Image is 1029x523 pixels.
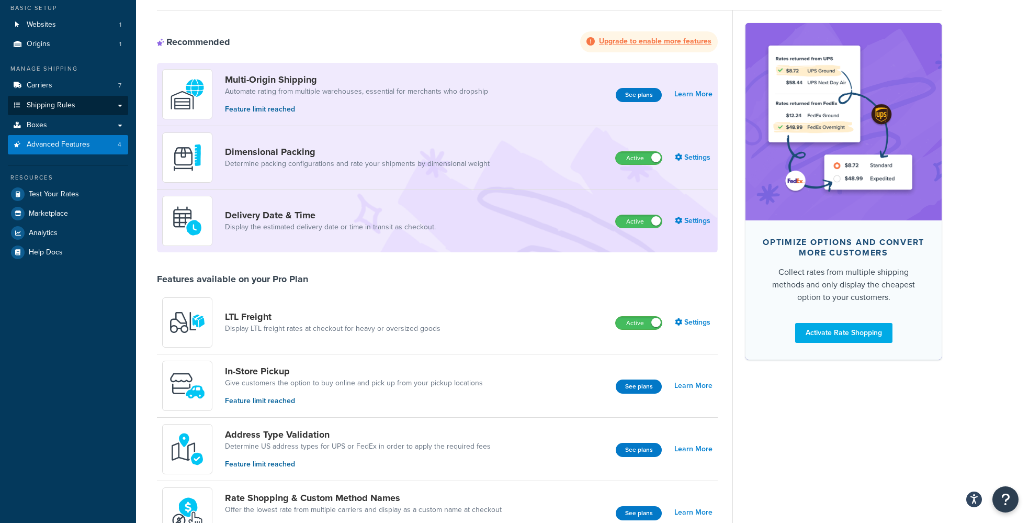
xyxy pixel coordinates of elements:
a: Settings [675,315,713,330]
span: Advanced Features [27,140,90,149]
a: Help Docs [8,243,128,262]
span: Shipping Rules [27,101,75,110]
a: Dimensional Packing [225,146,490,158]
div: Optimize options and convert more customers [762,237,925,258]
a: In-Store Pickup [225,365,483,377]
a: Rate Shopping & Custom Method Names [225,492,502,504]
button: See plans [616,88,662,102]
a: Advanced Features4 [8,135,128,154]
img: feature-image-rateshop-7084cbbcb2e67ef1d54c2e976f0e592697130d5817b016cf7cc7e13314366067.png [761,39,926,204]
p: Feature limit reached [225,395,483,407]
span: 1 [119,40,121,49]
span: Boxes [27,121,47,130]
a: Settings [675,214,713,228]
img: gfkeb5ejjkALwAAAABJRU5ErkJggg== [169,203,206,239]
a: Delivery Date & Time [225,209,436,221]
li: Advanced Features [8,135,128,154]
a: Carriers7 [8,76,128,95]
button: See plans [616,506,662,520]
a: Display the estimated delivery date or time in transit as checkout. [225,222,436,232]
span: Origins [27,40,50,49]
a: Learn More [674,505,713,520]
a: Determine US address types for UPS or FedEx in order to apply the required fees [225,441,491,452]
span: Carriers [27,81,52,90]
label: Active [616,152,662,164]
a: Boxes [8,116,128,135]
span: Test Your Rates [29,190,79,199]
a: Marketplace [8,204,128,223]
div: Basic Setup [8,4,128,13]
a: Shipping Rules [8,96,128,115]
p: Feature limit reached [225,104,488,115]
span: 1 [119,20,121,29]
div: Recommended [157,36,230,48]
a: Activate Rate Shopping [795,323,892,343]
a: Settings [675,150,713,165]
span: Marketplace [29,209,68,218]
li: Carriers [8,76,128,95]
a: Test Your Rates [8,185,128,204]
span: Websites [27,20,56,29]
img: DTVBYsAAAAAASUVORK5CYII= [169,139,206,176]
span: 7 [118,81,121,90]
label: Active [616,317,662,329]
a: Learn More [674,87,713,102]
button: Open Resource Center [992,486,1019,513]
img: kIG8fy0lQAAAABJRU5ErkJggg== [169,431,206,468]
button: See plans [616,380,662,394]
div: Features available on your Pro Plan [157,273,308,285]
a: Determine packing configurations and rate your shipments by dimensional weight [225,159,490,169]
span: Help Docs [29,248,63,257]
a: Offer the lowest rate from multiple carriers and display as a custom name at checkout [225,505,502,515]
a: Learn More [674,379,713,393]
a: Give customers the option to buy online and pick up from your pickup locations [225,378,483,388]
a: Analytics [8,224,128,242]
div: Collect rates from multiple shipping methods and only display the cheapest option to your customers. [762,266,925,304]
strong: Upgrade to enable more features [599,36,711,47]
a: Display LTL freight rates at checkout for heavy or oversized goods [225,324,440,334]
span: Analytics [29,229,58,238]
li: Websites [8,15,128,35]
div: Manage Shipping [8,64,128,73]
img: WatD5o0RtDAAAAAElFTkSuQmCC [169,76,206,113]
div: Resources [8,173,128,182]
a: LTL Freight [225,311,440,322]
li: Origins [8,35,128,54]
img: y79ZsPf0fXUFUhFXDzUgf+ktZg5F2+ohG75+v3d2s1D9TjoU8PiyCIluIjV41seZevKCRuEjTPPOKHJsQcmKCXGdfprl3L4q7... [169,304,206,341]
a: Websites1 [8,15,128,35]
p: Feature limit reached [225,459,491,470]
a: Origins1 [8,35,128,54]
span: 4 [118,140,121,149]
a: Automate rating from multiple warehouses, essential for merchants who dropship [225,86,488,97]
label: Active [616,215,662,228]
img: wfgcfpwTIucLEAAAAASUVORK5CYII= [169,368,206,404]
a: Address Type Validation [225,429,491,440]
button: See plans [616,443,662,457]
a: Multi-Origin Shipping [225,74,488,85]
a: Learn More [674,442,713,457]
